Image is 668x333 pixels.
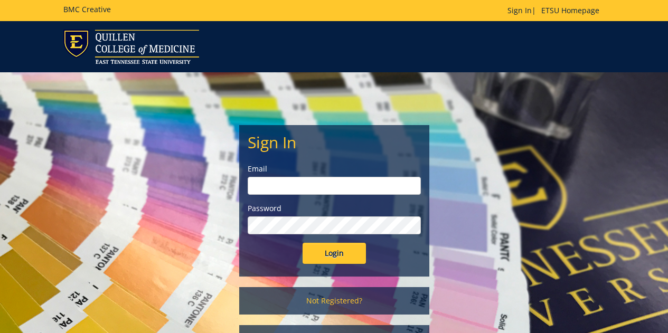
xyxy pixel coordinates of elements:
h2: Sign In [248,134,421,151]
a: Sign In [507,5,532,15]
a: ETSU Homepage [536,5,605,15]
input: Login [303,243,366,264]
label: Password [248,203,421,214]
h5: BMC Creative [63,5,111,13]
p: | [507,5,605,16]
a: Not Registered? [239,287,429,315]
img: ETSU logo [63,30,199,64]
label: Email [248,164,421,174]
